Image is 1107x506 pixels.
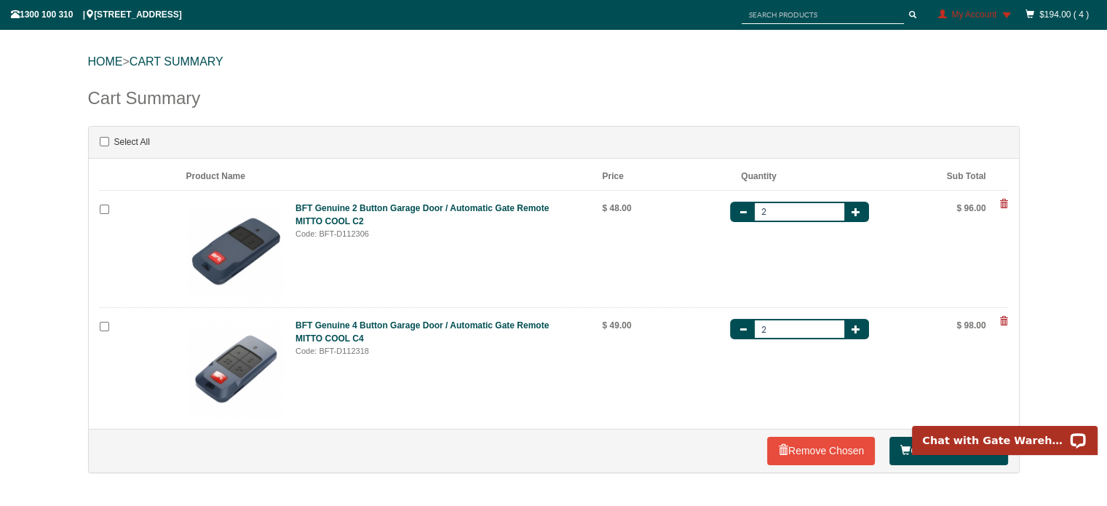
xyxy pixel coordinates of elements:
img: bft-2-buttons-garage-doorautomatic-gate-remote-mitto-cool-c2-202473193150-tpq_thumb_small.jpg [186,202,285,301]
a: BFT Genuine 2 Button Garage Door / Automatic Gate Remote MITTO COOL C2 [295,203,549,226]
b: Sub Total [947,171,986,181]
b: $ 48.00 [603,203,632,213]
a: Check Out Chosen [889,437,1007,466]
input: SEARCH PRODUCTS [742,6,904,24]
span: 1300 100 310 | [STREET_ADDRESS] [11,9,182,20]
label: Select All [100,134,150,151]
b: Quantity [741,171,777,181]
b: $ 96.00 [956,203,985,213]
a: Remove Chosen [767,437,875,466]
b: $ 49.00 [603,320,632,331]
div: > [88,39,1020,85]
div: Cart Summary [88,85,1020,126]
a: $194.00 ( 4 ) [1039,9,1089,20]
a: Cart Summary [130,55,223,68]
b: Product Name [186,171,245,181]
b: Price [603,171,624,181]
span: My Account [951,9,996,20]
input: Select All [100,137,109,146]
a: HOME [88,55,123,68]
div: Code: BFT-D112318 [295,345,570,357]
b: $ 98.00 [956,320,985,331]
img: bft-4-buttons-garage-doorautomatic-gate-remote-mitto-cool-c4-20247319317-ozf_thumb_small.jpg [186,319,285,418]
div: Code: BFT-D112306 [295,228,570,240]
iframe: LiveChat chat widget [902,409,1107,455]
a: BFT Genuine 4 Button Garage Door / Automatic Gate Remote MITTO COOL C4 [295,320,549,344]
